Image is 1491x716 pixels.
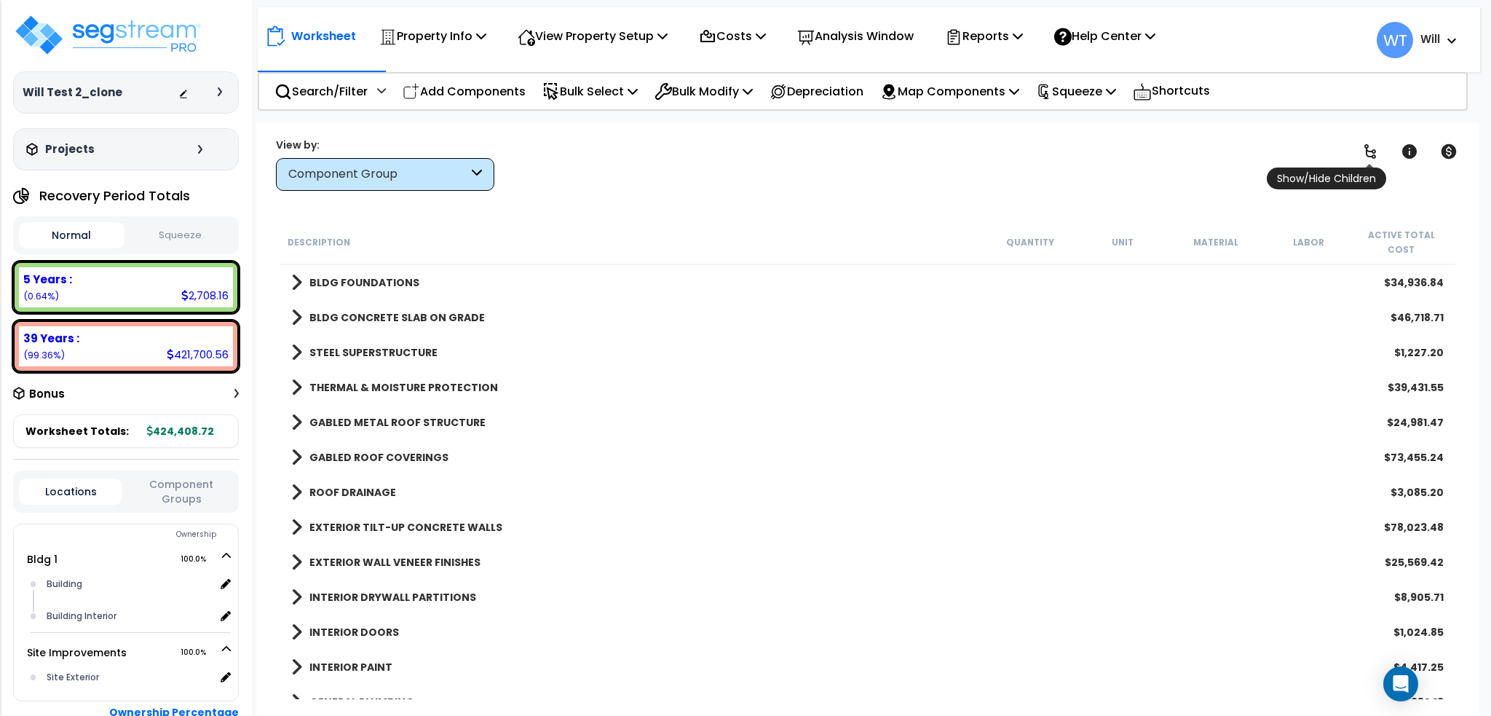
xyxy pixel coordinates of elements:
[43,575,215,593] div: Building
[770,82,863,101] p: Depreciation
[309,625,399,640] b: INTERIOR DOORS
[309,555,480,570] b: EXTERIOR WALL VENEER FINISHES
[1388,415,1444,430] div: $24,981.47
[43,669,215,686] div: Site Exterior
[309,275,419,290] b: BLDG FOUNDATIONS
[309,660,392,674] b: INTERIOR PAINT
[181,644,219,661] span: 100.0%
[309,310,485,325] b: BLDG CONCRETE SLAB ON GRADE
[19,222,124,248] button: Normal
[1383,666,1418,701] div: Open Intercom Messenger
[1396,695,1444,709] div: $5,982.13
[309,415,486,430] b: GABLED METAL ROOF STRUCTURE
[1193,237,1238,248] small: Material
[309,380,498,395] b: THERMAL & MOISTURE PROTECTION
[309,520,502,535] b: EXTERIOR TILT-UP CONCRETE WALLS
[379,26,486,46] p: Property Info
[1385,275,1444,290] div: $34,936.84
[762,74,871,109] div: Depreciation
[309,345,438,360] b: STEEL SUPERSTRUCTURE
[518,26,668,46] p: View Property Setup
[1368,229,1435,256] small: Active Total Cost
[29,388,65,401] h3: Bonus
[1388,380,1444,395] div: $39,431.55
[276,138,494,152] div: View by:
[23,272,72,287] b: 5 Years :
[542,82,638,101] p: Bulk Select
[181,288,229,303] div: 2,708.16
[1394,660,1444,674] div: $4,417.25
[23,349,65,361] small: (99.36%)
[25,424,129,438] span: Worksheet Totals:
[1391,310,1444,325] div: $46,718.71
[1125,74,1218,109] div: Shortcuts
[309,485,396,500] b: ROOF DRAINAGE
[23,331,79,346] b: 39 Years :
[23,290,59,302] small: (0.64%)
[1395,590,1444,605] div: $8,905.71
[1293,237,1324,248] small: Labor
[181,551,219,568] span: 100.0%
[147,424,214,438] b: 424,408.72
[1377,22,1413,58] span: WT
[395,74,534,109] div: Add Components
[23,85,122,100] h3: Will Test 2_clone
[1006,237,1054,248] small: Quantity
[1054,26,1155,46] p: Help Center
[1267,168,1386,189] span: Show/Hide Children
[288,166,468,183] div: Component Group
[1394,625,1444,640] div: $1,024.85
[43,526,238,543] div: Ownership
[128,223,234,248] button: Squeeze
[1385,555,1444,570] div: $25,569.42
[167,347,229,362] div: 421,700.56
[1112,237,1134,248] small: Unit
[797,26,914,46] p: Analysis Window
[1420,31,1440,47] b: Will
[1133,81,1210,102] p: Shortcuts
[309,695,414,709] b: GENERAL PLUMBING
[880,82,1019,101] p: Map Components
[291,26,356,46] p: Worksheet
[945,26,1023,46] p: Reports
[309,590,476,605] b: INTERIOR DRYWALL PARTITIONS
[27,552,58,567] a: Bldg 1 100.0%
[130,476,233,507] button: Component Groups
[309,450,448,465] b: GABLED ROOF COVERINGS
[1391,485,1444,500] div: $3,085.20
[43,607,215,625] div: Building Interior
[45,142,95,157] h3: Projects
[274,82,368,101] p: Search/Filter
[19,479,122,505] button: Locations
[403,82,526,101] p: Add Components
[13,13,202,57] img: logo_pro_r.png
[39,189,190,203] h4: Recovery Period Totals
[654,82,753,101] p: Bulk Modify
[1385,450,1444,465] div: $73,455.24
[699,26,766,46] p: Costs
[288,237,350,248] small: Description
[1395,345,1444,360] div: $1,227.20
[1036,82,1116,101] p: Squeeze
[27,645,127,660] a: Site Improvements 100.0%
[1385,520,1444,535] div: $78,023.48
